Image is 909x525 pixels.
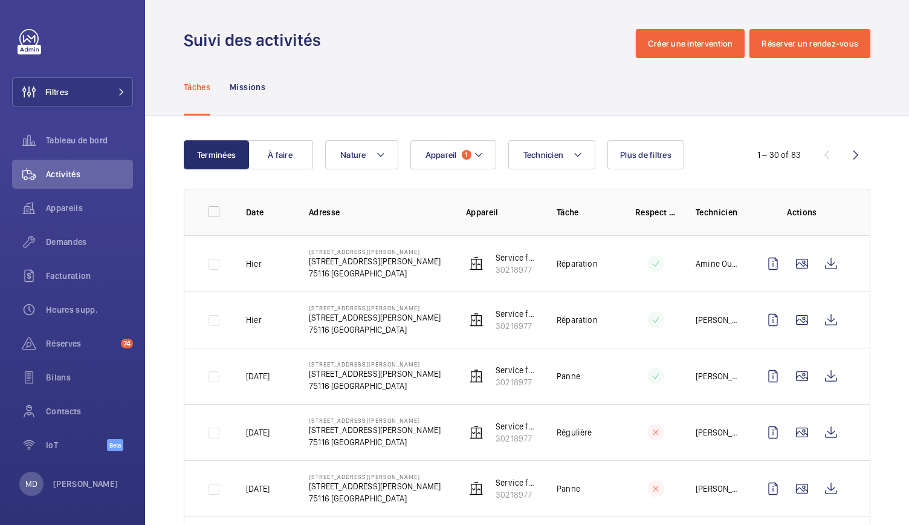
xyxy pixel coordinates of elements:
span: Contacts [46,405,133,417]
p: 30218977 [496,264,537,276]
p: [PERSON_NAME] [696,314,739,326]
span: IoT [46,439,107,451]
span: Appareil [425,150,457,160]
span: Nature [340,150,366,160]
p: MD [25,478,37,490]
button: Technicien [508,140,596,169]
p: Adresse [309,206,447,218]
p: [PERSON_NAME] [696,370,739,382]
p: Technicien [696,206,739,218]
span: Facturation [46,270,133,282]
p: 75116 [GEOGRAPHIC_DATA] [309,267,441,279]
span: 1 [462,150,471,160]
p: Amine Ourchid [696,258,739,270]
p: Service fond gauche [496,364,537,376]
p: Actions [759,206,846,218]
span: Beta [107,439,123,451]
p: Respect délai [635,206,676,218]
img: elevator.svg [469,425,484,440]
p: Appareil [466,206,537,218]
p: 30218977 [496,489,537,501]
button: Terminées [184,140,249,169]
span: Tableau de bord [46,134,133,146]
span: Appareils [46,202,133,214]
p: 30218977 [496,432,537,445]
p: 75116 [GEOGRAPHIC_DATA] [309,492,441,504]
p: Service fond gauche [496,477,537,489]
p: Missions [230,81,265,93]
p: Service fond gauche [496,308,537,320]
img: elevator.svg [469,256,484,271]
p: 30218977 [496,320,537,332]
button: Réserver un rendez-vous [749,29,870,58]
span: Bilans [46,371,133,383]
button: Créer une intervention [636,29,745,58]
img: elevator.svg [469,313,484,327]
p: Hier [246,258,262,270]
span: Heures supp. [46,304,133,316]
span: Réserves [46,337,116,350]
p: Service fond gauche [496,252,537,264]
span: Technicien [523,150,564,160]
p: [STREET_ADDRESS][PERSON_NAME] [309,255,441,267]
p: [STREET_ADDRESS][PERSON_NAME] [309,424,441,436]
p: [STREET_ADDRESS][PERSON_NAME] [309,480,441,492]
p: [PERSON_NAME] [696,426,739,439]
p: [DATE] [246,426,270,439]
p: [PERSON_NAME] [696,483,739,495]
img: elevator.svg [469,369,484,383]
p: Tâches [184,81,210,93]
p: Panne [557,370,580,382]
span: Filtres [45,86,68,98]
p: Hier [246,314,262,326]
p: [STREET_ADDRESS][PERSON_NAME] [309,360,441,368]
img: elevator.svg [469,481,484,496]
p: Panne [557,483,580,495]
button: À faire [248,140,313,169]
p: 30218977 [496,376,537,388]
span: Activités [46,168,133,180]
p: Date [246,206,290,218]
button: Filtres [12,77,133,106]
p: [DATE] [246,483,270,495]
p: 75116 [GEOGRAPHIC_DATA] [309,324,441,336]
span: Plus de filtres [620,150,671,160]
button: Appareil1 [410,140,496,169]
div: 1 – 30 of 83 [757,149,801,161]
h1: Suivi des activités [184,29,328,51]
p: [STREET_ADDRESS][PERSON_NAME] [309,417,441,424]
p: [STREET_ADDRESS][PERSON_NAME] [309,368,441,380]
p: Réparation [557,258,598,270]
p: [STREET_ADDRESS][PERSON_NAME] [309,304,441,311]
button: Plus de filtres [607,140,684,169]
p: [STREET_ADDRESS][PERSON_NAME] [309,248,441,255]
p: Service fond gauche [496,420,537,432]
p: [STREET_ADDRESS][PERSON_NAME] [309,473,441,480]
p: [DATE] [246,370,270,382]
button: Nature [325,140,398,169]
p: 75116 [GEOGRAPHIC_DATA] [309,380,441,392]
p: 75116 [GEOGRAPHIC_DATA] [309,436,441,448]
p: [PERSON_NAME] [53,478,118,490]
p: [STREET_ADDRESS][PERSON_NAME] [309,311,441,324]
span: 74 [121,339,133,348]
p: Tâche [557,206,616,218]
span: Demandes [46,236,133,248]
p: Régulière [557,426,592,439]
p: Réparation [557,314,598,326]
